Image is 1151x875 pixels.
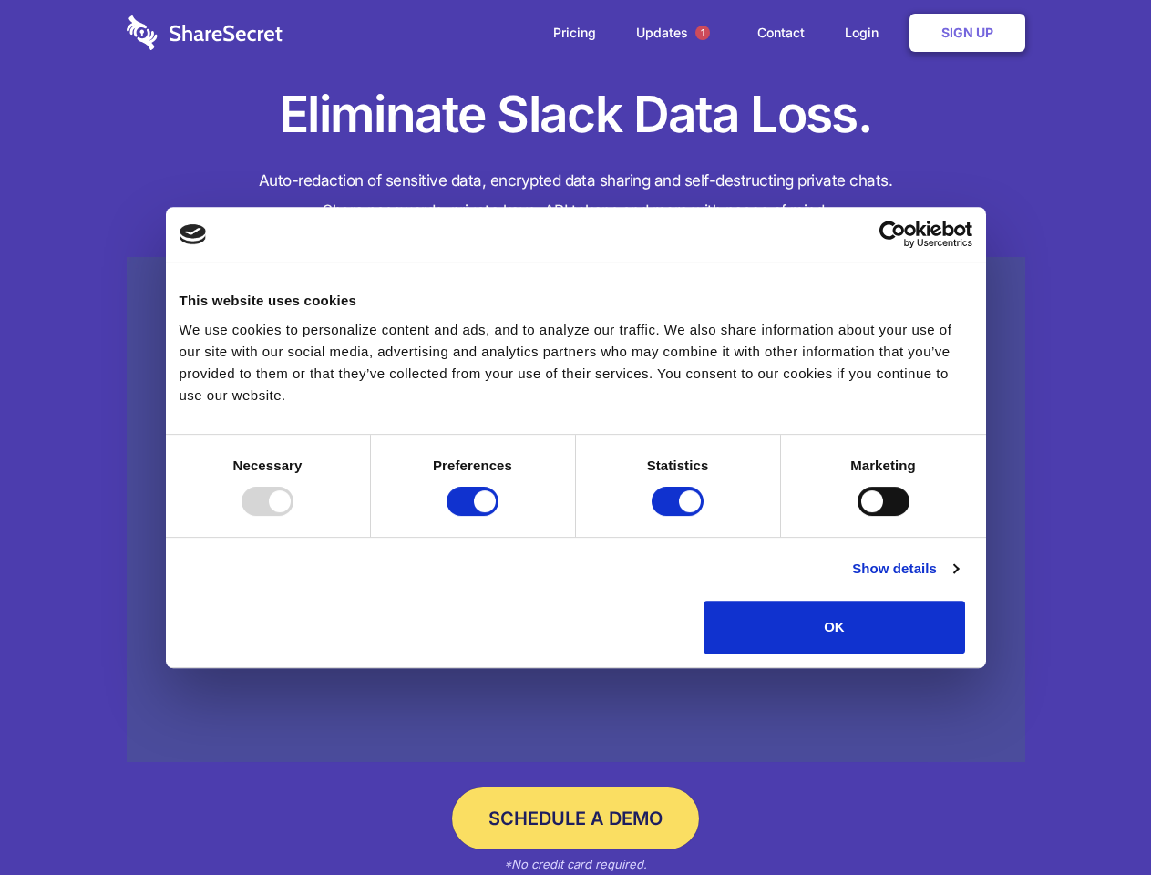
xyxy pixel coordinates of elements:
div: This website uses cookies [180,290,972,312]
img: logo [180,224,207,244]
strong: Statistics [647,458,709,473]
em: *No credit card required. [504,857,647,871]
button: OK [704,601,965,654]
a: Show details [852,558,958,580]
strong: Marketing [850,458,916,473]
h4: Auto-redaction of sensitive data, encrypted data sharing and self-destructing private chats. Shar... [127,166,1025,226]
img: logo-wordmark-white-trans-d4663122ce5f474addd5e946df7df03e33cb6a1c49d2221995e7729f52c070b2.svg [127,15,283,50]
div: We use cookies to personalize content and ads, and to analyze our traffic. We also share informat... [180,319,972,407]
strong: Preferences [433,458,512,473]
span: 1 [695,26,710,40]
a: Usercentrics Cookiebot - opens in a new window [813,221,972,248]
a: Pricing [535,5,614,61]
a: Login [827,5,906,61]
a: Wistia video thumbnail [127,257,1025,763]
a: Schedule a Demo [452,787,699,849]
a: Contact [739,5,823,61]
a: Sign Up [909,14,1025,52]
h1: Eliminate Slack Data Loss. [127,82,1025,148]
strong: Necessary [233,458,303,473]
